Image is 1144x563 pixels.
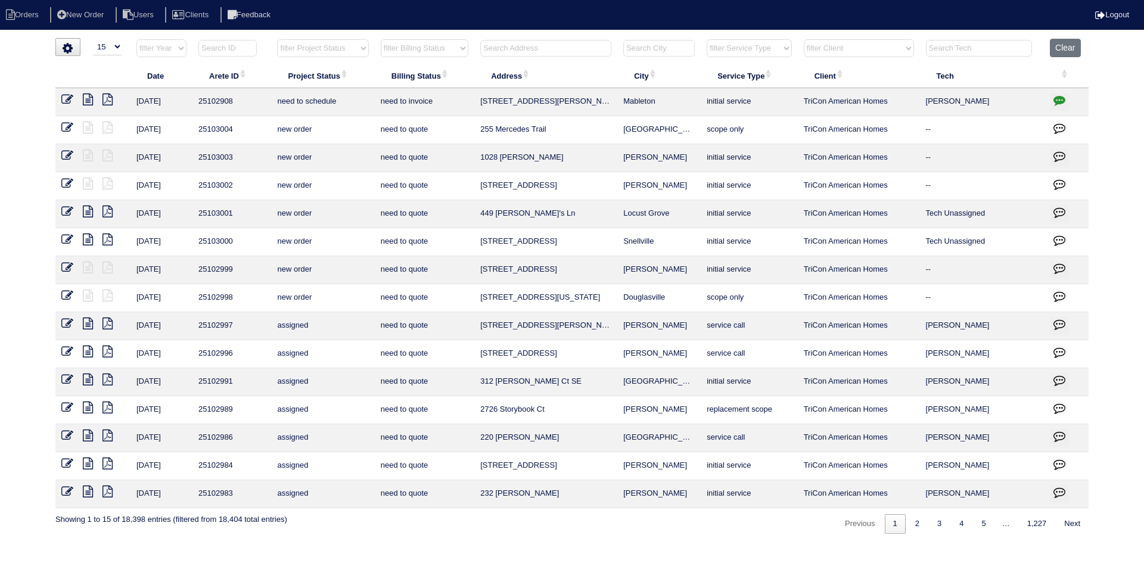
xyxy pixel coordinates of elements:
td: 220 [PERSON_NAME] [474,424,617,452]
td: new order [271,116,374,144]
td: [STREET_ADDRESS] [474,452,617,480]
input: Search ID [198,40,257,57]
td: initial service [701,368,797,396]
td: [DATE] [130,200,192,228]
th: Client: activate to sort column ascending [798,63,920,88]
td: TriCon American Homes [798,284,920,312]
td: -- [920,116,1044,144]
td: [DATE] [130,172,192,200]
td: [DATE] [130,396,192,424]
td: new order [271,256,374,284]
td: initial service [701,452,797,480]
a: Previous [837,514,884,534]
td: 25103001 [192,200,271,228]
th: Project Status: activate to sort column ascending [271,63,374,88]
td: [STREET_ADDRESS] [474,340,617,368]
td: TriCon American Homes [798,172,920,200]
td: [PERSON_NAME] [920,368,1044,396]
td: need to quote [375,396,474,424]
td: TriCon American Homes [798,88,920,116]
td: [DATE] [130,228,192,256]
td: TriCon American Homes [798,452,920,480]
td: 25103003 [192,144,271,172]
td: [DATE] [130,368,192,396]
td: assigned [271,424,374,452]
td: 25102989 [192,396,271,424]
td: scope only [701,116,797,144]
a: 4 [951,514,972,534]
td: need to quote [375,480,474,508]
td: [PERSON_NAME] [617,452,701,480]
td: 25102984 [192,452,271,480]
a: Clients [165,10,218,19]
td: -- [920,172,1044,200]
td: new order [271,144,374,172]
th: Arete ID: activate to sort column ascending [192,63,271,88]
td: TriCon American Homes [798,340,920,368]
td: [STREET_ADDRESS][PERSON_NAME] [474,312,617,340]
td: [PERSON_NAME] [617,256,701,284]
td: [PERSON_NAME] [617,312,701,340]
td: 1028 [PERSON_NAME] [474,144,617,172]
a: Logout [1095,10,1129,19]
td: [GEOGRAPHIC_DATA] [617,116,701,144]
input: Search Address [480,40,611,57]
th: Tech [920,63,1044,88]
a: 1,227 [1019,514,1055,534]
td: [GEOGRAPHIC_DATA] [617,424,701,452]
td: initial service [701,480,797,508]
a: New Order [50,10,113,19]
td: [PERSON_NAME] [617,340,701,368]
div: Showing 1 to 15 of 18,398 entries (filtered from 18,404 total entries) [55,508,287,525]
th: : activate to sort column ascending [1044,63,1089,88]
td: [PERSON_NAME] [617,396,701,424]
td: TriCon American Homes [798,312,920,340]
td: TriCon American Homes [798,256,920,284]
td: TriCon American Homes [798,396,920,424]
td: scope only [701,284,797,312]
td: TriCon American Homes [798,480,920,508]
li: Users [116,7,163,23]
td: new order [271,200,374,228]
td: 449 [PERSON_NAME]'s Ln [474,200,617,228]
td: assigned [271,452,374,480]
td: Snellville [617,228,701,256]
td: [DATE] [130,340,192,368]
td: assigned [271,480,374,508]
td: need to invoice [375,88,474,116]
td: [DATE] [130,452,192,480]
th: Service Type: activate to sort column ascending [701,63,797,88]
td: TriCon American Homes [798,200,920,228]
a: Next [1056,514,1089,534]
td: -- [920,144,1044,172]
td: -- [920,256,1044,284]
td: 25102983 [192,480,271,508]
td: [PERSON_NAME] [617,172,701,200]
td: 25102998 [192,284,271,312]
td: [PERSON_NAME] [920,88,1044,116]
td: [DATE] [130,312,192,340]
th: Billing Status: activate to sort column ascending [375,63,474,88]
td: Mableton [617,88,701,116]
th: City: activate to sort column ascending [617,63,701,88]
td: initial service [701,200,797,228]
td: assigned [271,396,374,424]
td: [DATE] [130,424,192,452]
button: Clear [1050,39,1080,57]
td: TriCon American Homes [798,116,920,144]
td: 255 Mercedes Trail [474,116,617,144]
td: [PERSON_NAME] [920,396,1044,424]
td: need to quote [375,284,474,312]
td: [DATE] [130,480,192,508]
td: new order [271,172,374,200]
td: 2726 Storybook Ct [474,396,617,424]
td: new order [271,228,374,256]
td: need to quote [375,368,474,396]
td: initial service [701,172,797,200]
td: assigned [271,312,374,340]
td: assigned [271,368,374,396]
td: 232 [PERSON_NAME] [474,480,617,508]
td: -- [920,284,1044,312]
td: [STREET_ADDRESS] [474,172,617,200]
td: need to quote [375,256,474,284]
